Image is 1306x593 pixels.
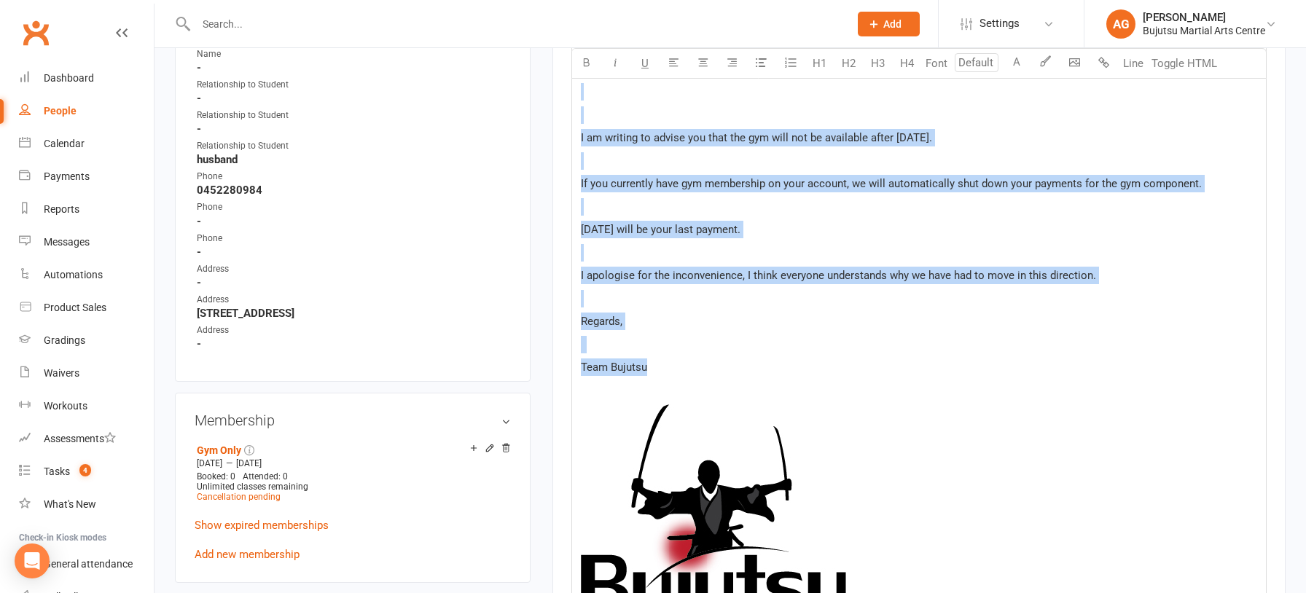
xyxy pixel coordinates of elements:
[1119,49,1148,78] button: Line
[197,184,511,197] strong: 0452280984
[19,455,154,488] a: Tasks 4
[1106,9,1135,39] div: AG
[44,72,94,84] div: Dashboard
[19,423,154,455] a: Assessments
[195,412,511,428] h3: Membership
[581,177,1202,190] span: If you currently have gym membership on your account, we will automatically shut down your paymen...
[197,122,511,136] strong: -
[197,61,511,74] strong: -
[195,519,329,532] a: Show expired memberships
[15,543,50,578] div: Open Intercom Messenger
[864,49,893,78] button: H3
[236,458,262,468] span: [DATE]
[197,492,281,502] a: Cancellation pending
[19,127,154,160] a: Calendar
[197,276,511,289] strong: -
[44,170,90,182] div: Payments
[955,53,998,72] input: Default
[243,471,288,482] span: Attended: 0
[197,458,222,468] span: [DATE]
[581,131,932,144] span: I am writing to advise you that the gym will not be available after [DATE].
[17,15,54,51] a: Clubworx
[44,334,85,346] div: Gradings
[44,269,103,280] div: Automations
[19,357,154,390] a: Waivers
[19,193,154,226] a: Reports
[980,7,1020,40] span: Settings
[197,232,317,246] div: Phone
[44,236,90,248] div: Messages
[805,49,834,78] button: H1
[197,482,308,492] span: Unlimited classes remaining
[19,160,154,193] a: Payments
[197,170,317,184] div: Phone
[858,12,920,36] button: Add
[195,548,300,561] a: Add new membership
[197,109,317,122] div: Relationship to Student
[641,57,649,70] span: U
[19,226,154,259] a: Messages
[883,18,902,30] span: Add
[1002,49,1031,78] button: A
[44,138,85,149] div: Calendar
[79,464,91,476] span: 4
[197,47,317,61] div: Name
[197,139,317,153] div: Relationship to Student
[19,488,154,521] a: What's New
[19,324,154,357] a: Gradings
[581,361,647,374] span: Team Bujutsu
[197,444,241,456] a: Gym Only
[581,315,622,328] span: Regards,
[581,269,1096,282] span: I apologise for the inconvenience, I think everyone understands why we have had to move in this d...
[197,153,511,166] strong: husband
[44,466,70,477] div: Tasks
[44,433,116,444] div: Assessments
[44,400,87,412] div: Workouts
[197,78,317,92] div: Relationship to Student
[19,548,154,581] a: General attendance kiosk mode
[197,471,235,482] span: Booked: 0
[630,49,660,78] button: U
[44,367,79,379] div: Waivers
[1148,49,1221,78] button: Toggle HTML
[197,337,511,350] strong: -
[44,203,79,215] div: Reports
[197,293,317,307] div: Address
[19,95,154,127] a: People
[19,390,154,423] a: Workouts
[197,200,317,214] div: Phone
[197,262,317,276] div: Address
[19,62,154,95] a: Dashboard
[834,49,864,78] button: H2
[44,558,133,570] div: General attendance
[44,105,77,117] div: People
[19,291,154,324] a: Product Sales
[197,92,511,105] strong: -
[581,223,740,236] span: [DATE] will be your last payment.
[197,246,511,259] strong: -
[44,498,96,510] div: What's New
[197,215,511,228] strong: -
[44,302,106,313] div: Product Sales
[193,457,511,469] div: —
[1143,24,1265,37] div: Bujutsu Martial Arts Centre
[197,323,317,337] div: Address
[197,307,511,320] strong: [STREET_ADDRESS]
[893,49,922,78] button: H4
[192,14,839,34] input: Search...
[1143,11,1265,24] div: [PERSON_NAME]
[922,49,951,78] button: Font
[19,259,154,291] a: Automations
